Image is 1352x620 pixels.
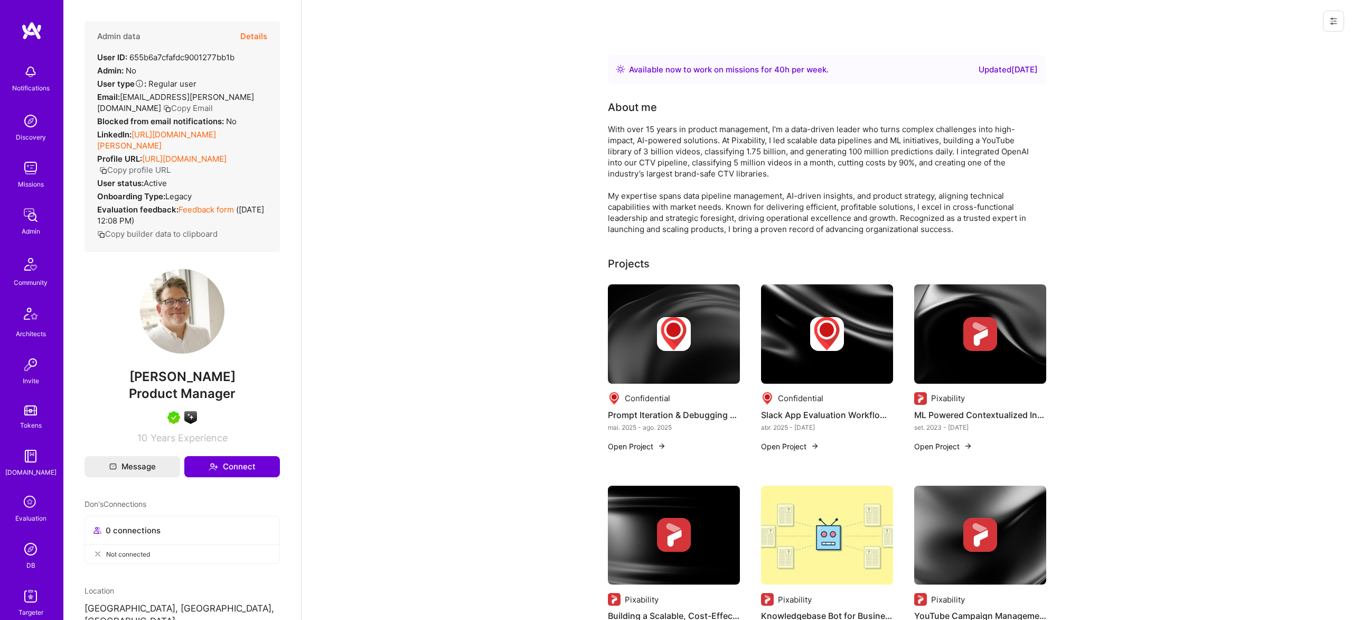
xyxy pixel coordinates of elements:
[811,442,819,450] img: arrow-right
[23,375,39,386] div: Invite
[84,585,280,596] div: Location
[979,63,1038,76] div: Updated [DATE]
[137,432,147,443] span: 10
[84,498,146,510] span: Don's Connections
[165,191,192,201] span: legacy
[964,442,972,450] img: arrow-right
[761,408,893,422] h4: Slack App Evaluation Workflow Automation – GTM Team
[97,154,142,164] strong: Profile URL:
[97,52,127,62] strong: User ID:
[20,354,41,375] img: Invite
[97,204,267,226] div: ( [DATE] 12:08 PM )
[99,164,171,175] button: Copy profile URL
[625,594,659,605] div: Pixability
[97,116,226,126] strong: Blocked from email notifications:
[761,422,893,433] div: abr. 2025 - [DATE]
[99,166,107,174] i: icon Copy
[657,317,691,351] img: Company logo
[26,560,35,571] div: DB
[608,486,740,585] img: cover
[20,539,41,560] img: Admin Search
[914,593,927,606] img: Company logo
[106,525,161,536] span: 0 connections
[97,78,196,89] div: Regular user
[97,116,237,127] div: No
[97,92,120,102] strong: Email:
[761,441,819,452] button: Open Project
[84,516,280,564] button: 0 connectionsNot connected
[658,442,666,450] img: arrow-right
[97,228,218,239] button: Copy builder data to clipboard
[151,432,228,443] span: Years Experience
[22,226,40,237] div: Admin
[163,103,213,114] button: Copy Email
[21,493,41,513] i: icon SelectionTeam
[778,594,812,605] div: Pixability
[179,205,234,215] a: Feedback form
[608,441,666,452] button: Open Project
[5,467,57,478] div: [DOMAIN_NAME]
[97,191,165,201] strong: Onboarding Type:
[109,463,117,470] i: icon Mail
[914,441,972,452] button: Open Project
[914,408,1046,422] h4: ML Powered Contextualized Insight Dashboard for YouTube Content Insights
[97,66,124,76] strong: Admin:
[608,124,1030,235] div: With over 15 years in product management, I’m a data-driven leader who turns complex challenges i...
[18,607,43,618] div: Targeter
[608,284,740,384] img: cover
[761,593,774,606] img: Company logo
[240,21,267,52] button: Details
[20,205,41,226] img: admin teamwork
[97,205,179,215] strong: Evaluation feedback:
[209,462,218,471] i: icon Connect
[84,456,180,477] button: Message
[20,110,41,132] img: discovery
[608,99,657,115] div: About me
[608,593,621,606] img: Company logo
[16,328,46,339] div: Architects
[106,549,150,560] span: Not connected
[20,158,41,179] img: teamwork
[625,393,670,404] div: Confidential
[184,456,280,477] button: Connect
[97,129,216,151] a: [URL][DOMAIN_NAME][PERSON_NAME]
[97,52,234,63] div: 655b6a7cfafdc9001277bb1b
[657,518,691,552] img: Company logo
[914,392,927,405] img: Company logo
[810,317,844,351] img: Company logo
[21,21,42,40] img: logo
[761,486,893,585] img: Knowledgebase Bot for Business Intelligence Platform
[914,284,1046,384] img: cover
[12,82,50,94] div: Notifications
[931,393,965,404] div: Pixability
[97,230,105,238] i: icon Copy
[15,513,46,524] div: Evaluation
[129,386,236,401] span: Product Manager
[608,392,621,405] img: Company logo
[18,179,44,190] div: Missions
[20,446,41,467] img: guide book
[616,65,625,73] img: Availability
[20,420,42,431] div: Tokens
[778,393,823,404] div: Confidential
[97,32,140,41] h4: Admin data
[184,411,197,424] img: A.I. guild
[97,129,132,140] strong: LinkedIn:
[24,405,37,415] img: tokens
[914,422,1046,433] div: set. 2023 - [DATE]
[18,303,43,328] img: Architects
[963,518,997,552] img: Company logo
[97,79,146,89] strong: User type :
[93,526,101,534] i: icon Collaborator
[84,369,280,385] span: [PERSON_NAME]
[16,132,46,143] div: Discovery
[761,284,893,384] img: cover
[931,594,965,605] div: Pixability
[167,411,180,424] img: A.Teamer in Residence
[774,64,785,75] span: 40
[144,178,167,188] span: Active
[914,486,1046,585] img: cover
[97,65,136,76] div: No
[608,256,650,272] div: Projects
[20,61,41,82] img: bell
